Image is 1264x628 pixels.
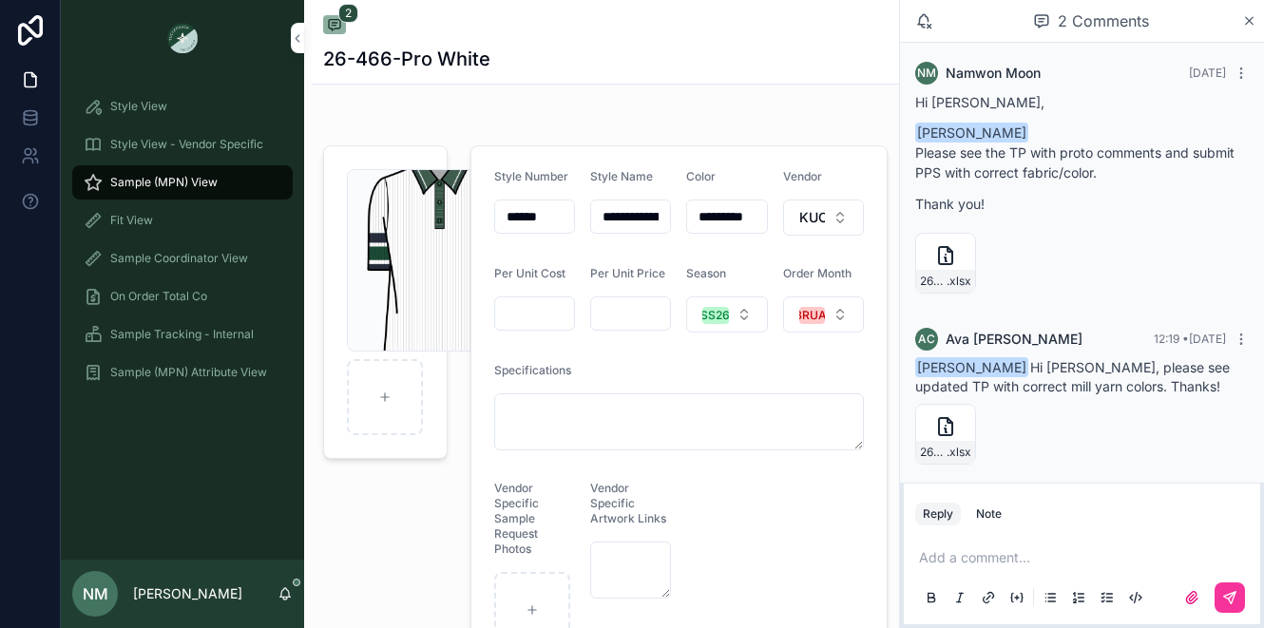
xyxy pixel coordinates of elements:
[494,363,571,377] span: Specifications
[915,92,1249,112] p: Hi [PERSON_NAME],
[72,89,293,124] a: Style View
[915,194,1249,214] p: Thank you!
[494,266,565,280] span: Per Unit Cost
[590,481,666,525] span: Vendor Specific Artwork Links
[920,445,947,460] span: 26-466-POINTELLE-POLO_KUODIAN_Proto_[DATE]
[917,66,936,81] span: NM
[700,307,730,324] div: SS26
[110,213,153,228] span: Fit View
[72,127,293,162] a: Style View - Vendor Specific
[110,251,248,266] span: Sample Coordinator View
[72,317,293,352] a: Sample Tracking - Internal
[590,169,653,183] span: Style Name
[918,332,935,347] span: AC
[83,582,108,605] span: NM
[323,46,490,72] h1: 26-466-Pro White
[686,266,726,280] span: Season
[947,274,971,289] span: .xlsx
[915,503,961,525] button: Reply
[686,169,716,183] span: Color
[338,4,358,23] span: 2
[110,327,254,342] span: Sample Tracking - Internal
[915,123,1028,143] span: [PERSON_NAME]
[947,445,971,460] span: .xlsx
[72,355,293,390] a: Sample (MPN) Attribute View
[915,357,1028,377] span: [PERSON_NAME]
[72,165,293,200] a: Sample (MPN) View
[323,15,346,38] button: 2
[783,266,852,280] span: Order Month
[946,330,1082,349] span: Ava [PERSON_NAME]
[590,266,665,280] span: Per Unit Price
[72,203,293,238] a: Fit View
[783,296,864,333] button: Select Button
[783,200,864,236] button: Select Button
[1189,66,1226,80] span: [DATE]
[110,289,207,304] span: On Order Total Co
[915,143,1249,182] p: Please see the TP with proto comments and submit PPS with correct fabric/color.
[976,506,1002,522] div: Note
[167,23,198,53] img: App logo
[915,359,1230,394] span: Hi [PERSON_NAME], please see updated TP with correct mill yarn colors. Thanks!
[1154,332,1226,346] span: 12:19 • [DATE]
[110,175,218,190] span: Sample (MPN) View
[61,76,304,414] div: scrollable content
[110,99,167,114] span: Style View
[920,274,947,289] span: 26-466-POINTELLE-POLO_KUODIAN_Proto_[DATE]
[494,481,539,556] span: Vendor Specific Sample Request Photos
[799,208,825,227] span: KUODIAN
[110,365,267,380] span: Sample (MPN) Attribute View
[1058,10,1149,32] span: 2 Comments
[110,137,263,152] span: Style View - Vendor Specific
[783,169,822,183] span: Vendor
[968,503,1009,525] button: Note
[686,296,767,333] button: Select Button
[781,307,842,324] div: FEBRUARY
[946,64,1041,83] span: Namwon Moon
[133,584,242,603] p: [PERSON_NAME]
[72,241,293,276] a: Sample Coordinator View
[72,279,293,314] a: On Order Total Co
[494,169,568,183] span: Style Number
